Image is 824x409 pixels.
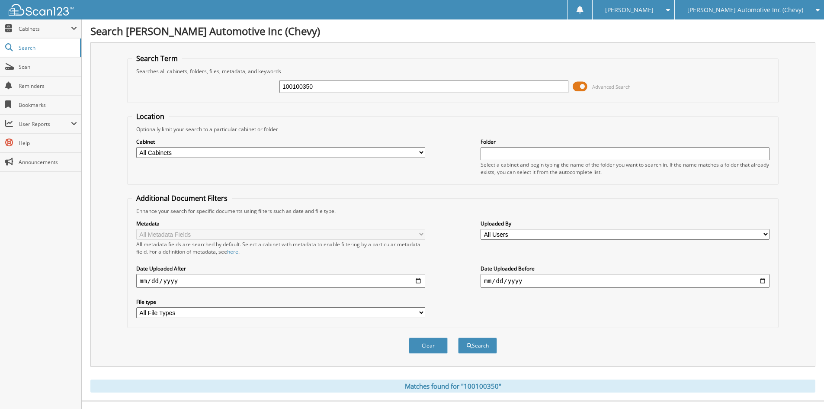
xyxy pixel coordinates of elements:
span: Search [19,44,76,52]
span: User Reports [19,120,71,128]
span: [PERSON_NAME] Automotive Inc (Chevy) [687,7,803,13]
label: Folder [481,138,769,145]
div: All metadata fields are searched by default. Select a cabinet with metadata to enable filtering b... [136,241,425,255]
div: Searches all cabinets, folders, files, metadata, and keywords [132,68,774,75]
span: [PERSON_NAME] [605,7,654,13]
div: Optionally limit your search to a particular cabinet or folder [132,126,774,133]
span: Scan [19,63,77,71]
input: end [481,274,769,288]
label: Uploaded By [481,220,769,227]
label: Metadata [136,220,425,227]
label: Date Uploaded After [136,265,425,272]
span: Help [19,139,77,147]
button: Search [458,338,497,354]
span: Bookmarks [19,101,77,109]
span: Reminders [19,82,77,90]
label: Cabinet [136,138,425,145]
label: Date Uploaded Before [481,265,769,272]
span: Advanced Search [592,84,631,90]
label: File type [136,298,425,306]
button: Clear [409,338,448,354]
h1: Search [PERSON_NAME] Automotive Inc (Chevy) [90,24,815,38]
legend: Search Term [132,54,182,63]
a: here [227,248,238,255]
input: start [136,274,425,288]
img: scan123-logo-white.svg [9,4,74,16]
div: Enhance your search for specific documents using filters such as date and file type. [132,207,774,215]
div: Select a cabinet and begin typing the name of the folder you want to search in. If the name match... [481,161,769,176]
legend: Location [132,112,169,121]
span: Announcements [19,158,77,166]
legend: Additional Document Filters [132,193,232,203]
span: Cabinets [19,25,71,32]
div: Matches found for "100100350" [90,380,815,393]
